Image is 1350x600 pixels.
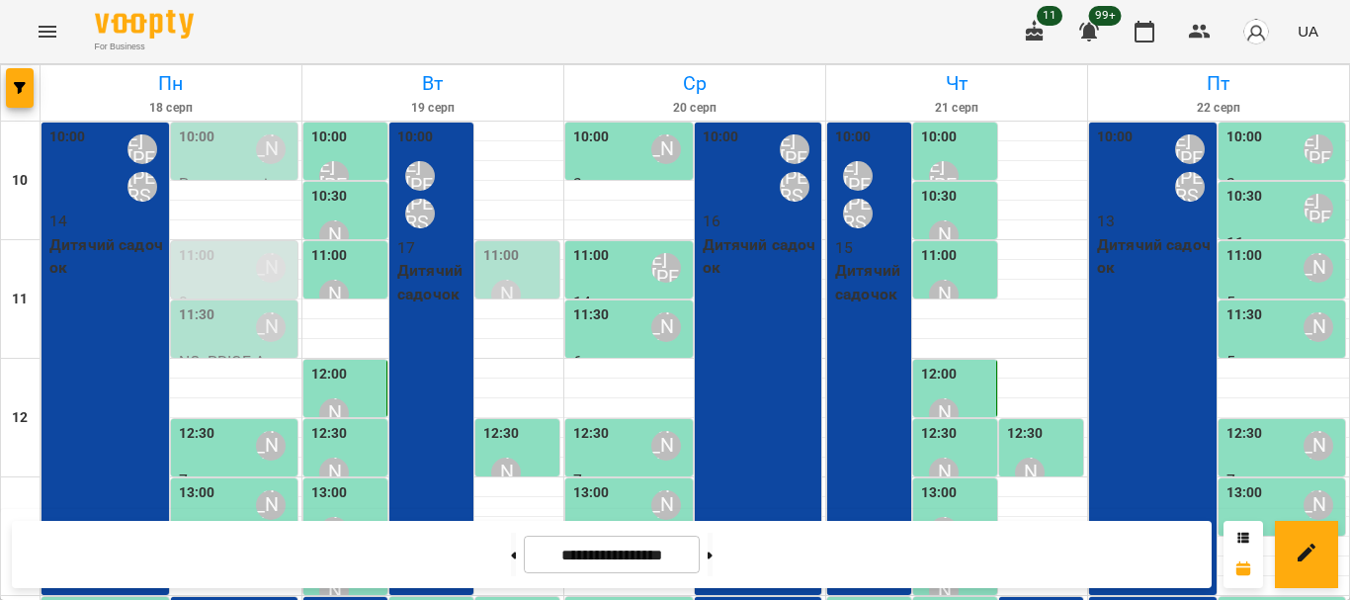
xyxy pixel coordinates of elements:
h6: 19 серп [305,99,560,118]
h6: 10 [12,170,28,192]
label: 10:00 [49,127,86,148]
p: 11 [1226,231,1342,255]
div: Резенчук Світлана Анатоліїївна [1015,458,1045,487]
div: Котомська Ірина Віталіївна [405,199,435,228]
h6: Ср [567,68,822,99]
label: 13:00 [179,482,215,504]
span: For Business [95,41,194,53]
span: 11 [1037,6,1062,26]
label: 11:30 [1226,304,1263,326]
label: 10:00 [1097,127,1134,148]
div: Котомська Ірина Віталіївна [780,172,809,202]
div: Гусєва Олена [929,280,959,309]
div: Резенчук Світлана Анатоліїївна [651,431,681,461]
label: 10:30 [1226,186,1263,208]
h6: 11 [12,289,28,310]
label: 10:30 [921,186,958,208]
p: 17 [397,236,469,260]
div: Шварова Марина [1304,194,1333,223]
p: 5 [1226,350,1342,374]
label: 11:00 [179,245,215,267]
label: 10:00 [703,127,739,148]
div: Резенчук Світлана Анатоліїївна [651,490,681,520]
div: Котомська Ірина Віталіївна [127,172,157,202]
div: Шварова Марина [319,161,349,191]
label: 13:00 [311,482,348,504]
div: Шварова Марина [651,253,681,283]
p: Дитячий садочок [49,233,165,280]
p: 15 [835,236,907,260]
label: 11:00 [311,245,348,267]
span: UA [1298,21,1318,42]
p: 14 [573,291,689,314]
p: 0 [179,291,295,314]
p: 5 [1226,291,1342,314]
img: Voopty Logo [95,10,194,39]
label: 11:00 [921,245,958,267]
label: 12:30 [1007,423,1044,445]
p: NO_PRICE - Англійська мова 5+ [179,350,295,396]
div: Шварова Марина [405,161,435,191]
div: Бондарєва Віолєтта [319,458,349,487]
h6: 20 серп [567,99,822,118]
div: Шварова Марина [127,134,157,164]
label: 12:30 [921,423,958,445]
p: 7 [1226,469,1342,492]
label: 10:00 [311,127,348,148]
h6: 12 [12,407,28,429]
label: 11:00 [483,245,520,267]
label: 10:00 [573,127,610,148]
label: 12:00 [311,364,348,386]
div: Грінченко Анна [929,398,959,428]
label: 10:00 [921,127,958,148]
div: Москалець Олена Вікторівна [491,280,521,309]
label: 12:30 [311,423,348,445]
span: 99+ [1089,6,1122,26]
button: Menu [24,8,71,55]
div: Бондарєва Віолєтта [1304,253,1333,283]
p: Дитячий садочок [397,259,469,305]
p: Дитячий садочок [835,259,907,305]
div: Грінченко Анна [319,398,349,428]
label: 11:00 [1226,245,1263,267]
div: Шварова Марина [929,161,959,191]
p: 14 [49,210,165,233]
label: 11:00 [573,245,610,267]
div: Москалець Олена Вікторівна [319,220,349,250]
p: 16 [703,210,818,233]
label: 13:00 [921,482,958,504]
label: 13:00 [573,482,610,504]
label: 10:30 [311,186,348,208]
h6: Пт [1091,68,1346,99]
label: 12:30 [483,423,520,445]
p: Розвиваючі заняття малюки 2+ - Розвиваючі заняття [179,172,295,265]
h6: 21 серп [829,99,1084,118]
div: Котомська Ірина Віталіївна [1175,172,1205,202]
label: 10:00 [397,127,434,148]
label: 12:00 [921,364,958,386]
div: Шварова Марина [780,134,809,164]
label: 12:30 [1226,423,1263,445]
label: 12:30 [179,423,215,445]
p: 3 [573,172,689,196]
div: Резенчук Світлана Анатоліїївна [256,490,286,520]
label: 10:00 [835,127,872,148]
div: Москалець Олена Вікторівна [929,458,959,487]
label: 11:30 [573,304,610,326]
h6: Чт [829,68,1084,99]
div: Бондарєва Віолєтта [256,253,286,283]
h6: Пн [43,68,298,99]
div: Шварова Марина [1175,134,1205,164]
img: avatar_s.png [1242,18,1270,45]
h6: 22 серп [1091,99,1346,118]
label: 10:00 [179,127,215,148]
label: 12:30 [573,423,610,445]
div: Резенчук Світлана Анатоліїївна [491,458,521,487]
div: Москалець Олена Вікторівна [929,220,959,250]
div: Москалець Олена Вікторівна [651,312,681,342]
p: Дитячий садочок [703,233,818,280]
div: Бондарєва Віолєтта [256,312,286,342]
div: Гусєва Олена [319,280,349,309]
div: Шварова Марина [843,161,873,191]
label: 13:00 [1226,482,1263,504]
